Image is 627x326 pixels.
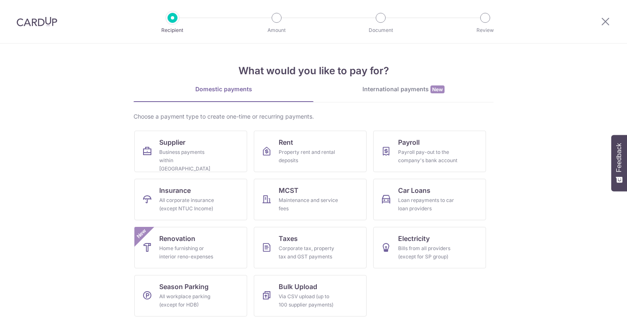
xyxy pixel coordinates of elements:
span: Feedback [615,143,623,172]
p: Recipient [142,26,203,34]
span: MCST [279,185,299,195]
iframe: Opens a widget where you can find more information [574,301,619,322]
div: Corporate tax, property tax and GST payments [279,244,338,261]
div: Via CSV upload (up to 100 supplier payments) [279,292,338,309]
a: TaxesCorporate tax, property tax and GST payments [254,227,367,268]
div: International payments [313,85,493,94]
a: Season ParkingAll workplace parking (except for HDB) [134,275,247,316]
span: Supplier [159,137,185,147]
p: Document [350,26,411,34]
p: Review [454,26,516,34]
span: New [135,227,148,241]
a: InsuranceAll corporate insurance (except NTUC Income) [134,179,247,220]
span: Payroll [398,137,420,147]
span: Electricity [398,234,430,243]
span: Renovation [159,234,195,243]
div: All corporate insurance (except NTUC Income) [159,196,219,213]
a: Bulk UploadVia CSV upload (up to 100 supplier payments) [254,275,367,316]
img: CardUp [17,17,57,27]
span: Rent [279,137,293,147]
div: Choose a payment type to create one-time or recurring payments. [134,112,493,121]
div: Property rent and rental deposits [279,148,338,165]
div: Loan repayments to car loan providers [398,196,458,213]
h4: What would you like to pay for? [134,63,493,78]
p: Amount [246,26,307,34]
div: Bills from all providers (except for SP group) [398,244,458,261]
span: Taxes [279,234,298,243]
div: Home furnishing or interior reno-expenses [159,244,219,261]
a: Car LoansLoan repayments to car loan providers [373,179,486,220]
div: All workplace parking (except for HDB) [159,292,219,309]
span: Bulk Upload [279,282,317,292]
div: Payroll pay-out to the company's bank account [398,148,458,165]
span: Insurance [159,185,191,195]
button: Feedback - Show survey [611,135,627,191]
a: MCSTMaintenance and service fees [254,179,367,220]
div: Domestic payments [134,85,313,93]
div: Maintenance and service fees [279,196,338,213]
span: New [430,85,445,93]
span: Season Parking [159,282,209,292]
a: PayrollPayroll pay-out to the company's bank account [373,131,486,172]
a: SupplierBusiness payments within [GEOGRAPHIC_DATA] [134,131,247,172]
div: Business payments within [GEOGRAPHIC_DATA] [159,148,219,173]
span: Car Loans [398,185,430,195]
a: RenovationHome furnishing or interior reno-expensesNew [134,227,247,268]
a: RentProperty rent and rental deposits [254,131,367,172]
a: ElectricityBills from all providers (except for SP group) [373,227,486,268]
